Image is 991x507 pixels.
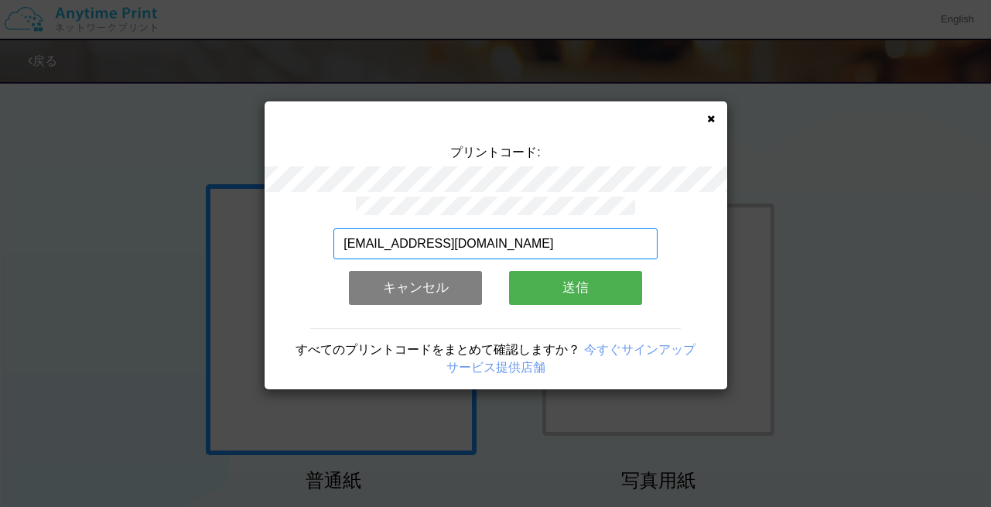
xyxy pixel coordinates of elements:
[333,228,658,259] input: メールアドレス
[584,343,695,356] a: 今すぐサインアップ
[349,271,482,305] button: キャンセル
[296,343,580,356] span: すべてのプリントコードをまとめて確認しますか？
[509,271,642,305] button: 送信
[446,361,545,374] a: サービス提供店舗
[450,146,540,159] span: プリントコード:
